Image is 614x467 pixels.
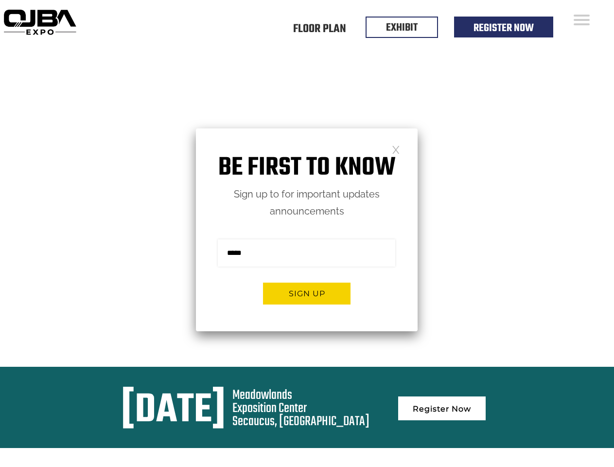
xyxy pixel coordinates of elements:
[196,153,418,183] h1: Be first to know
[386,19,418,36] a: EXHIBIT
[263,283,351,305] button: Sign up
[196,186,418,220] p: Sign up to for important updates announcements
[474,20,534,36] a: Register Now
[232,389,369,428] div: Meadowlands Exposition Center Secaucus, [GEOGRAPHIC_DATA]
[121,389,226,433] div: [DATE]
[398,396,486,420] a: Register Now
[392,145,400,153] a: Close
